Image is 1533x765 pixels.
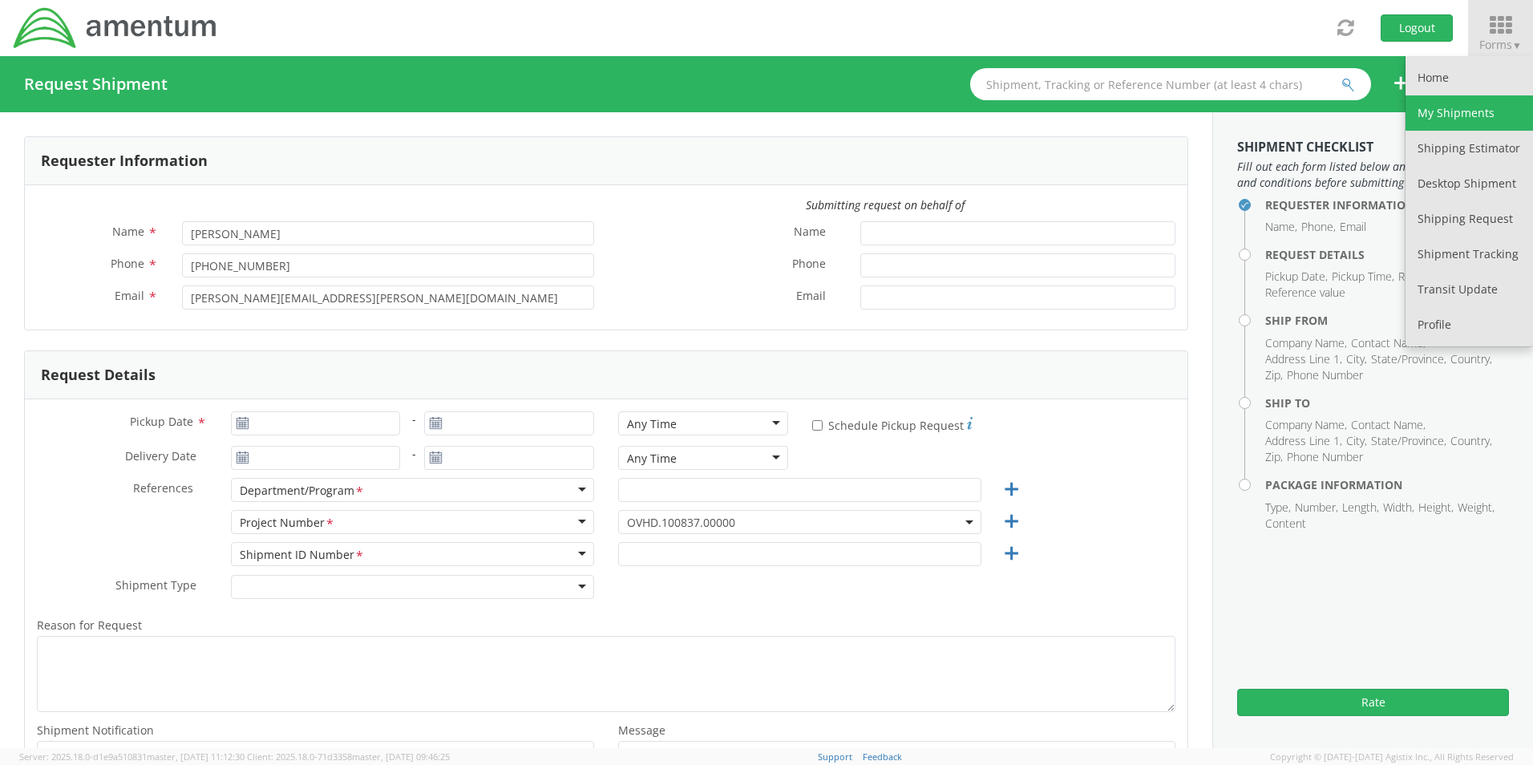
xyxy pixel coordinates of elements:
[1342,500,1379,516] li: Length
[1265,433,1342,449] li: Address Line 1
[806,197,965,212] i: Submitting request on behalf of
[1265,367,1283,383] li: Zip
[1265,269,1328,285] li: Pickup Date
[240,515,335,532] div: Project Number
[1301,219,1336,235] li: Phone
[111,256,144,271] span: Phone
[627,515,973,530] span: OVHD.100837.00000
[247,751,450,763] span: Client: 2025.18.0-71d3358
[37,722,154,738] span: Shipment Notification
[1265,351,1342,367] li: Address Line 1
[627,416,677,432] div: Any Time
[1237,159,1509,191] span: Fill out each form listed below and agree to the terms and conditions before submitting
[1265,199,1509,211] h4: Requester Information
[618,510,981,534] span: OVHD.100837.00000
[115,577,196,596] span: Shipment Type
[1340,219,1366,235] li: Email
[1381,14,1453,42] button: Logout
[12,6,219,51] img: dyn-intl-logo-049831509241104b2a82.png
[812,420,823,431] input: Schedule Pickup Request
[792,256,826,274] span: Phone
[1458,500,1495,516] li: Weight
[133,480,193,496] span: References
[1265,500,1291,516] li: Type
[1265,249,1509,261] h4: Request Details
[24,75,168,93] h4: Request Shipment
[1406,201,1533,237] a: Shipping Request
[1479,37,1522,52] span: Forms
[1450,433,1492,449] li: Country
[1295,500,1338,516] li: Number
[794,224,826,242] span: Name
[1265,219,1297,235] li: Name
[115,288,144,303] span: Email
[1512,38,1522,52] span: ▼
[19,751,245,763] span: Server: 2025.18.0-d1e9a510831
[1351,335,1426,351] li: Contact Name
[818,751,852,763] a: Support
[1406,307,1533,342] a: Profile
[1406,272,1533,307] a: Transit Update
[112,224,144,239] span: Name
[1265,314,1509,326] h4: Ship From
[1346,433,1367,449] li: City
[863,751,902,763] a: Feedback
[1287,449,1363,465] li: Phone Number
[1406,131,1533,166] a: Shipping Estimator
[970,68,1371,100] input: Shipment, Tracking or Reference Number (at least 4 chars)
[1346,351,1367,367] li: City
[352,751,450,763] span: master, [DATE] 09:46:25
[1265,449,1283,465] li: Zip
[41,367,156,383] h3: Request Details
[1406,60,1533,95] a: Home
[1406,237,1533,272] a: Shipment Tracking
[1332,269,1394,285] li: Pickup Time
[1371,351,1446,367] li: State/Province
[1418,500,1454,516] li: Height
[1287,367,1363,383] li: Phone Number
[1265,417,1347,433] li: Company Name
[1237,689,1509,716] button: Rate
[147,751,245,763] span: master, [DATE] 11:12:30
[1351,417,1426,433] li: Contact Name
[1383,500,1414,516] li: Width
[796,288,826,306] span: Email
[1265,516,1306,532] li: Content
[1406,95,1533,131] a: My Shipments
[627,451,677,467] div: Any Time
[41,153,208,169] h3: Requester Information
[125,448,196,467] span: Delivery Date
[1450,351,1492,367] li: Country
[130,414,193,429] span: Pickup Date
[812,415,973,434] label: Schedule Pickup Request
[1406,166,1533,201] a: Desktop Shipment
[1265,397,1509,409] h4: Ship To
[1265,479,1509,491] h4: Package Information
[1265,335,1347,351] li: Company Name
[1398,269,1477,285] li: Reference type
[37,617,142,633] span: Reason for Request
[618,722,665,738] span: Message
[1265,285,1345,301] li: Reference value
[1270,751,1514,763] span: Copyright © [DATE]-[DATE] Agistix Inc., All Rights Reserved
[1237,140,1509,155] h3: Shipment Checklist
[240,483,365,500] div: Department/Program
[240,547,365,564] div: Shipment ID Number
[1371,433,1446,449] li: State/Province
